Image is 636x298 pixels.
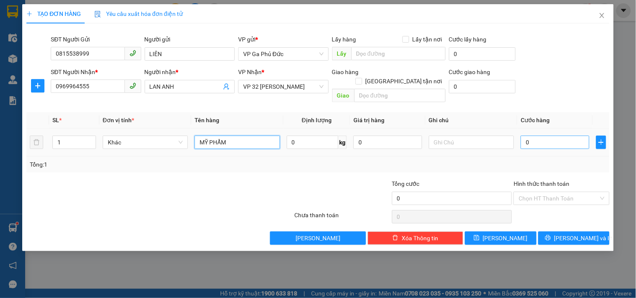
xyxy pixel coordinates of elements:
th: Ghi chú [426,112,517,128]
div: Chưa thanh toán [293,211,391,225]
span: Khác [108,136,183,149]
button: [PERSON_NAME] [270,231,366,245]
span: Giao hàng [332,69,359,75]
span: SL [52,117,59,123]
span: [PERSON_NAME] [483,234,528,243]
span: Yêu cầu xuất hóa đơn điện tử [94,10,183,17]
button: save[PERSON_NAME] [465,231,536,245]
b: Công ty TNHH Trọng Hiếu Phú Thọ - Nam Cường Limousine [102,10,327,33]
span: printer [545,235,551,241]
span: Giao [332,89,354,102]
span: user-add [223,83,230,90]
span: Lấy tận nơi [409,35,446,44]
span: Định lượng [302,117,332,123]
span: [PERSON_NAME] và In [554,234,613,243]
button: plus [31,79,44,92]
button: deleteXóa Thông tin [368,231,463,245]
span: save [474,235,480,241]
div: Người nhận [145,67,235,77]
span: plus [26,11,32,17]
button: Close [590,4,614,28]
span: [PERSON_NAME] [296,234,340,243]
span: VP Nhận [238,69,262,75]
span: Xóa Thông tin [402,234,438,243]
input: Ghi Chú [429,136,514,149]
span: Cước hàng [521,117,550,123]
span: plus [31,82,44,89]
img: icon [94,11,101,18]
input: Dọc đường [351,47,446,60]
input: Dọc đường [354,89,446,102]
span: phone [130,82,136,89]
span: [GEOGRAPHIC_DATA] tận nơi [362,77,446,86]
button: printer[PERSON_NAME] và In [538,231,610,245]
span: Giá trị hàng [353,117,384,123]
span: plus [597,139,606,146]
li: Hotline: 1900400028 [78,46,350,56]
button: plus [596,136,606,149]
span: phone [130,50,136,57]
span: delete [392,235,398,241]
span: Lấy [332,47,351,60]
span: Lấy hàng [332,36,356,43]
span: TẠO ĐƠN HÀNG [26,10,81,17]
li: Số nhà [STREET_ADDRESS][PERSON_NAME] [78,35,350,46]
input: VD: Bàn, Ghế [195,136,280,149]
input: 0 [353,136,422,149]
label: Hình thức thanh toán [514,180,569,187]
label: Cước giao hàng [449,69,491,75]
span: VP 32 Mạc Thái Tổ [243,80,323,93]
span: Tổng cước [392,180,420,187]
div: Người gửi [145,35,235,44]
span: VP Ga Phủ Đức [243,48,323,60]
span: Tên hàng [195,117,219,123]
div: SĐT Người Nhận [51,67,141,77]
div: SĐT Người Gửi [51,35,141,44]
div: Tổng: 1 [30,160,246,169]
span: kg [338,136,347,149]
span: close [599,12,605,19]
label: Cước lấy hàng [449,36,487,43]
button: delete [30,136,43,149]
input: Cước lấy hàng [449,47,516,61]
div: VP gửi [238,35,328,44]
span: Đơn vị tính [103,117,134,123]
input: Cước giao hàng [449,80,516,93]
